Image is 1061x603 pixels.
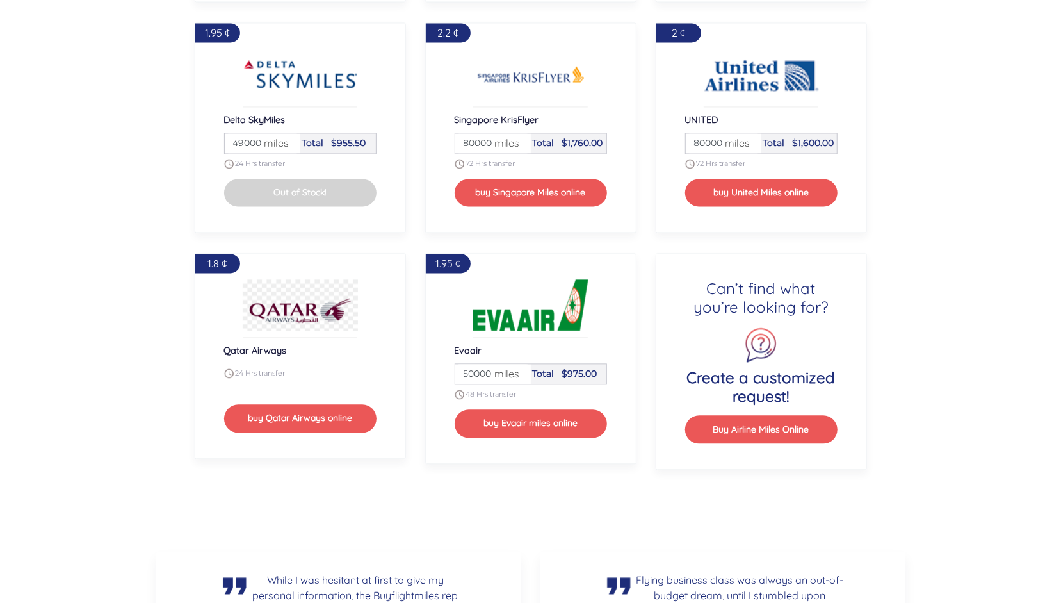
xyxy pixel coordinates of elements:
[455,344,482,356] span: Evaair
[685,179,838,206] button: buy United Miles online
[533,368,555,379] span: Total
[602,572,636,600] img: Quote
[218,572,252,600] img: Quote
[455,409,607,437] button: buy Evaair miles online
[685,368,838,406] h4: Create a customized request!
[697,158,746,167] span: 72 Hrs transfer
[488,135,519,151] span: miles
[243,49,358,100] img: Buy Delta SkyMiles Airline miles online
[224,411,377,424] a: buy Qatar Airways online
[562,137,603,149] span: $1,760.00
[685,113,718,126] span: UNITED
[435,257,460,270] span: 1.95 ¢
[243,279,358,331] img: Buy Qatar Airways Airline miles online
[533,137,555,149] span: Total
[455,390,464,399] img: schedule.png
[455,179,607,206] button: buy Singapore Miles online
[437,26,458,39] span: 2.2 ¢
[473,279,588,331] img: Buy Evaair Airline miles online
[224,368,234,378] img: schedule.png
[236,158,286,167] span: 24 Hrs transfer
[466,390,517,399] span: 48 Hrs transfer
[718,135,750,151] span: miles
[224,113,286,126] span: Delta SkyMiles
[257,135,289,151] span: miles
[562,368,597,379] span: $975.00
[685,279,838,317] h4: Can’t find what you’re looking for?
[455,113,539,126] span: Singapore KrisFlyer
[672,26,685,39] span: 2 ¢
[205,26,230,39] span: 1.95 ¢
[685,159,695,169] img: schedule.png
[224,179,377,206] button: Out of Stock!
[685,415,838,443] button: Buy Airline Miles Online
[455,159,464,169] img: schedule.png
[208,257,227,270] span: 1.8 ¢
[224,344,287,356] span: Qatar Airways
[224,159,234,169] img: schedule.png
[302,137,324,149] span: Total
[236,368,286,377] span: 24 Hrs transfer
[763,137,785,149] span: Total
[488,366,519,381] span: miles
[473,49,588,100] img: Buy Singapore KrisFlyer Airline miles online
[704,49,819,100] img: Buy UNITED Airline miles online
[743,327,779,363] img: question icon
[793,137,834,149] span: $1,600.00
[466,158,515,167] span: 72 Hrs transfer
[224,404,377,432] button: buy Qatar Airways online
[332,137,366,149] span: $955.50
